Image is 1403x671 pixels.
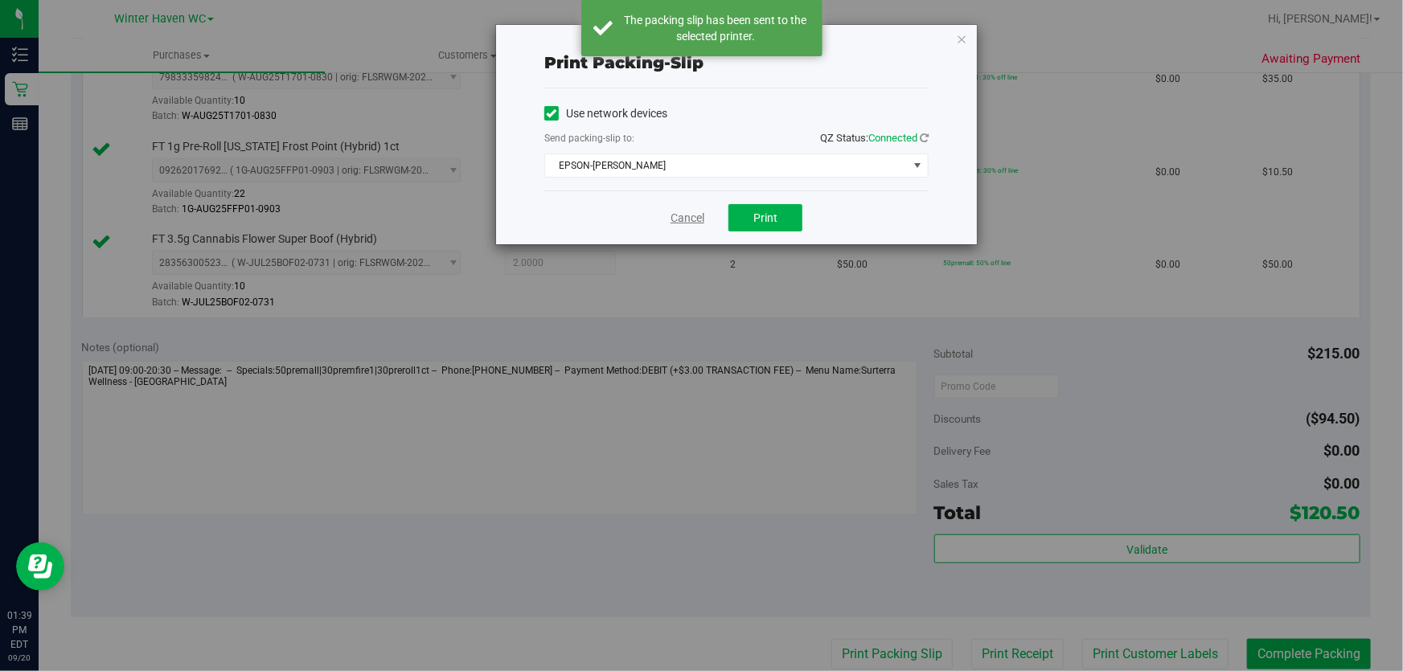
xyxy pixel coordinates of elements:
[868,132,917,144] span: Connected
[671,210,704,227] a: Cancel
[908,154,928,177] span: select
[622,12,810,44] div: The packing slip has been sent to the selected printer.
[820,132,929,144] span: QZ Status:
[728,204,802,231] button: Print
[16,542,64,591] iframe: Resource center
[545,154,908,177] span: EPSON-[PERSON_NAME]
[544,131,634,145] label: Send packing-slip to:
[544,53,704,72] span: Print packing-slip
[544,105,667,122] label: Use network devices
[753,211,777,224] span: Print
